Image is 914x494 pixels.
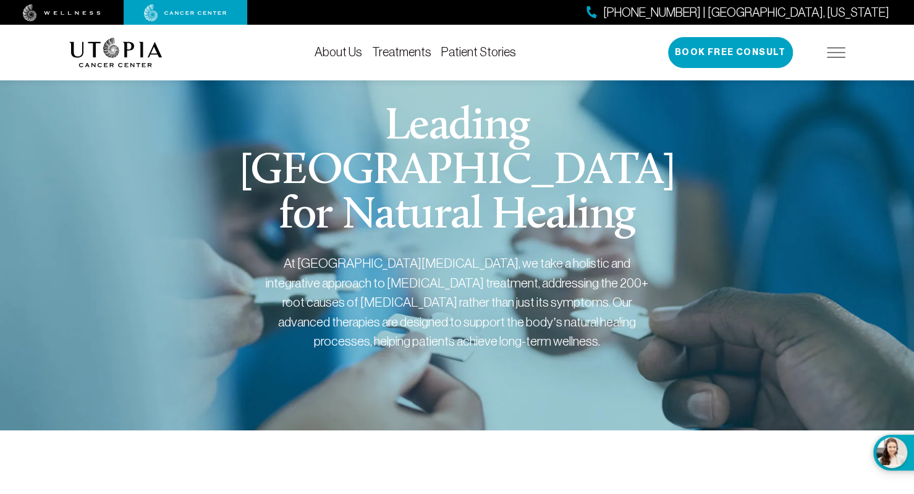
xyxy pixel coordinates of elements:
[441,45,516,59] a: Patient Stories
[144,4,227,22] img: cancer center
[315,45,362,59] a: About Us
[668,37,793,68] button: Book Free Consult
[221,105,693,239] h1: Leading [GEOGRAPHIC_DATA] for Natural Healing
[266,253,649,351] div: At [GEOGRAPHIC_DATA][MEDICAL_DATA], we take a holistic and integrative approach to [MEDICAL_DATA]...
[603,4,889,22] span: [PHONE_NUMBER] | [GEOGRAPHIC_DATA], [US_STATE]
[69,38,163,67] img: logo
[586,4,889,22] a: [PHONE_NUMBER] | [GEOGRAPHIC_DATA], [US_STATE]
[827,48,845,57] img: icon-hamburger
[372,45,431,59] a: Treatments
[23,4,101,22] img: wellness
